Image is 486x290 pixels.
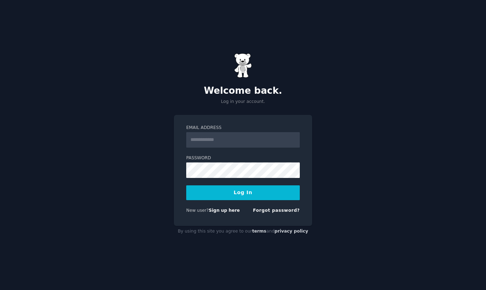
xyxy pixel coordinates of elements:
[274,229,308,234] a: privacy policy
[186,185,300,200] button: Log In
[174,85,312,97] h2: Welcome back.
[174,99,312,105] p: Log in your account.
[253,208,300,213] a: Forgot password?
[209,208,240,213] a: Sign up here
[174,226,312,237] div: By using this site you agree to our and
[186,208,209,213] span: New user?
[186,155,300,161] label: Password
[234,53,252,78] img: Gummy Bear
[186,125,300,131] label: Email Address
[252,229,266,234] a: terms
